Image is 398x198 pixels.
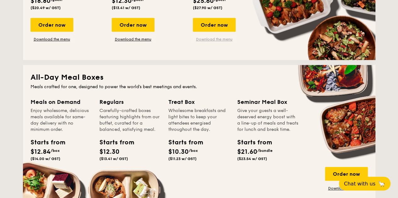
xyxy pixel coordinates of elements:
span: $10.30 [168,148,189,156]
h2: All-Day Meal Boxes [31,72,368,83]
div: Order now [112,18,154,32]
div: Order now [193,18,236,32]
span: ($11.23 w/ GST) [168,157,197,161]
div: Carefully-crafted boxes featuring highlights from our buffet, curated for a balanced, satisfying ... [99,108,161,133]
a: Download the menu [193,37,236,42]
span: ($20.49 w/ GST) [31,6,61,10]
div: Wholesome breakfasts and light bites to keep your attendees energised throughout the day. [168,108,230,133]
div: Starts from [237,138,266,147]
div: Order now [325,167,368,181]
span: ($13.41 w/ GST) [99,157,128,161]
div: Order now [31,18,73,32]
span: ($14.00 w/ GST) [31,157,60,161]
div: Enjoy wholesome, delicious meals available for same-day delivery with no minimum order. [31,108,92,133]
button: Chat with us🦙 [339,177,390,190]
a: Download the menu [31,37,73,42]
span: /bundle [257,148,272,153]
span: ($23.54 w/ GST) [237,157,267,161]
span: $12.84 [31,148,51,156]
div: Meals crafted for one, designed to power the world's best meetings and events. [31,84,368,90]
span: ($13.41 w/ GST) [112,6,140,10]
div: Regulars [99,98,161,106]
a: Download the menu [325,186,368,191]
a: Download the menu [112,37,154,42]
span: $21.60 [237,148,257,156]
div: Starts from [31,138,59,147]
div: Treat Box [168,98,230,106]
span: $12.30 [99,148,120,156]
span: 🦙 [378,180,385,187]
div: Give your guests a well-deserved energy boost with a line-up of meals and treats for lunch and br... [237,108,299,133]
div: Starts from [168,138,197,147]
span: ($27.90 w/ GST) [193,6,222,10]
span: /box [51,148,60,153]
div: Seminar Meal Box [237,98,299,106]
span: /box [189,148,198,153]
div: Meals on Demand [31,98,92,106]
span: Chat with us [344,181,375,187]
div: Starts from [99,138,128,147]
